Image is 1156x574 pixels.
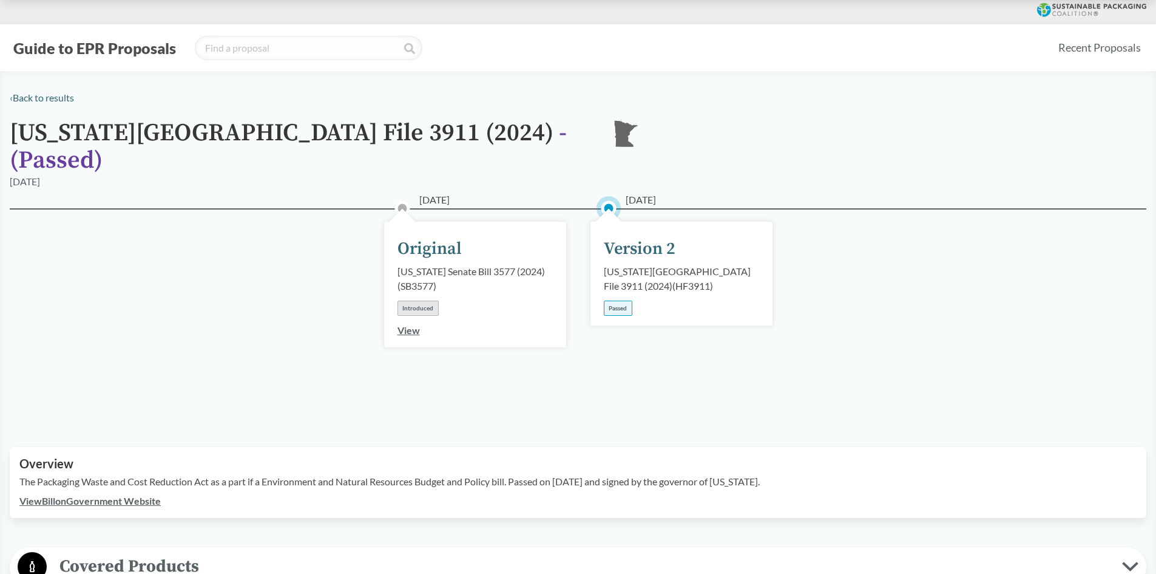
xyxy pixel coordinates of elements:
div: Version 2 [604,236,675,262]
input: Find a proposal [195,36,422,60]
p: The Packaging Waste and Cost Reduction Act as a part if a Environment and Natural Resources Budge... [19,474,1137,489]
div: Introduced [397,301,439,316]
a: View [397,324,420,336]
span: - ( Passed ) [10,118,567,176]
div: Passed [604,301,632,316]
a: ‹Back to results [10,92,74,103]
a: Recent Proposals [1053,34,1146,61]
span: [DATE] [419,193,450,207]
div: [US_STATE][GEOGRAPHIC_DATA] File 3911 (2024) ( HF3911 ) [604,264,759,293]
div: [US_STATE] Senate Bill 3577 (2024) ( SB3577 ) [397,264,553,293]
a: ViewBillonGovernment Website [19,495,161,507]
div: Original [397,236,462,262]
h1: [US_STATE][GEOGRAPHIC_DATA] File 3911 (2024) [10,120,592,174]
span: [DATE] [626,193,656,207]
div: [DATE] [10,174,40,189]
button: Guide to EPR Proposals [10,38,180,58]
h2: Overview [19,457,1137,471]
